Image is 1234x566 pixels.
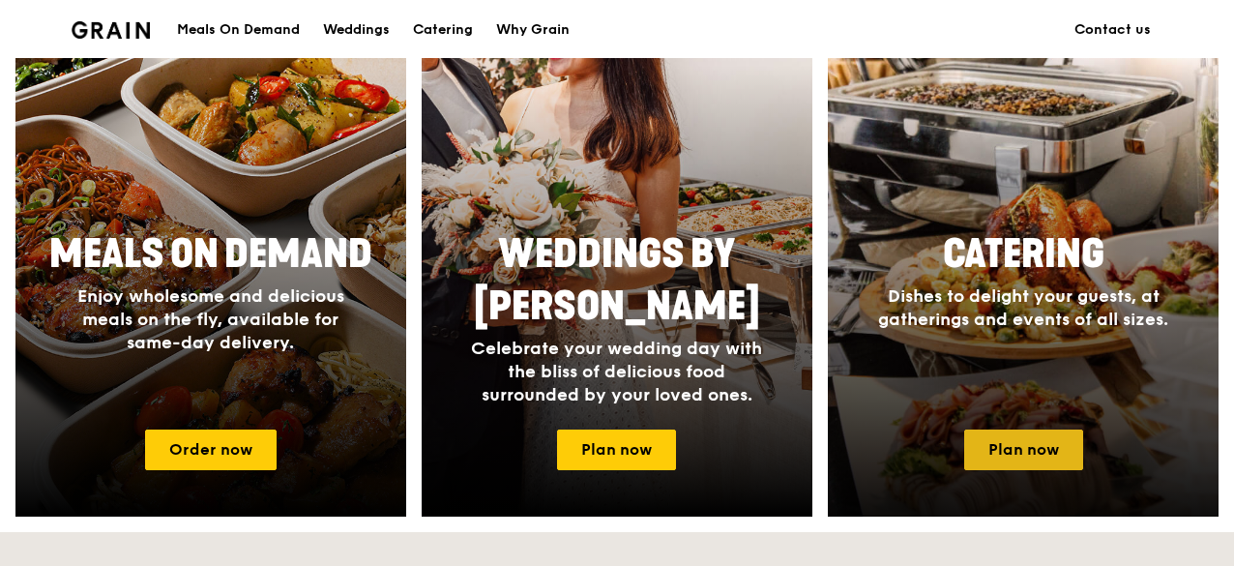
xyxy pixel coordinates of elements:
[557,430,676,470] a: Plan now
[77,285,344,353] span: Enjoy wholesome and delicious meals on the fly, available for same-day delivery.
[177,1,300,59] div: Meals On Demand
[943,231,1104,278] span: Catering
[311,1,401,59] a: Weddings
[878,285,1168,330] span: Dishes to delight your guests, at gatherings and events of all sizes.
[72,21,150,39] img: Grain
[474,231,760,330] span: Weddings by [PERSON_NAME]
[1063,1,1162,59] a: Contact us
[145,430,277,470] a: Order now
[485,1,581,59] a: Why Grain
[413,1,473,59] div: Catering
[496,1,570,59] div: Why Grain
[964,430,1083,470] a: Plan now
[401,1,485,59] a: Catering
[323,1,390,59] div: Weddings
[49,231,372,278] span: Meals On Demand
[471,338,762,405] span: Celebrate your wedding day with the bliss of delicious food surrounded by your loved ones.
